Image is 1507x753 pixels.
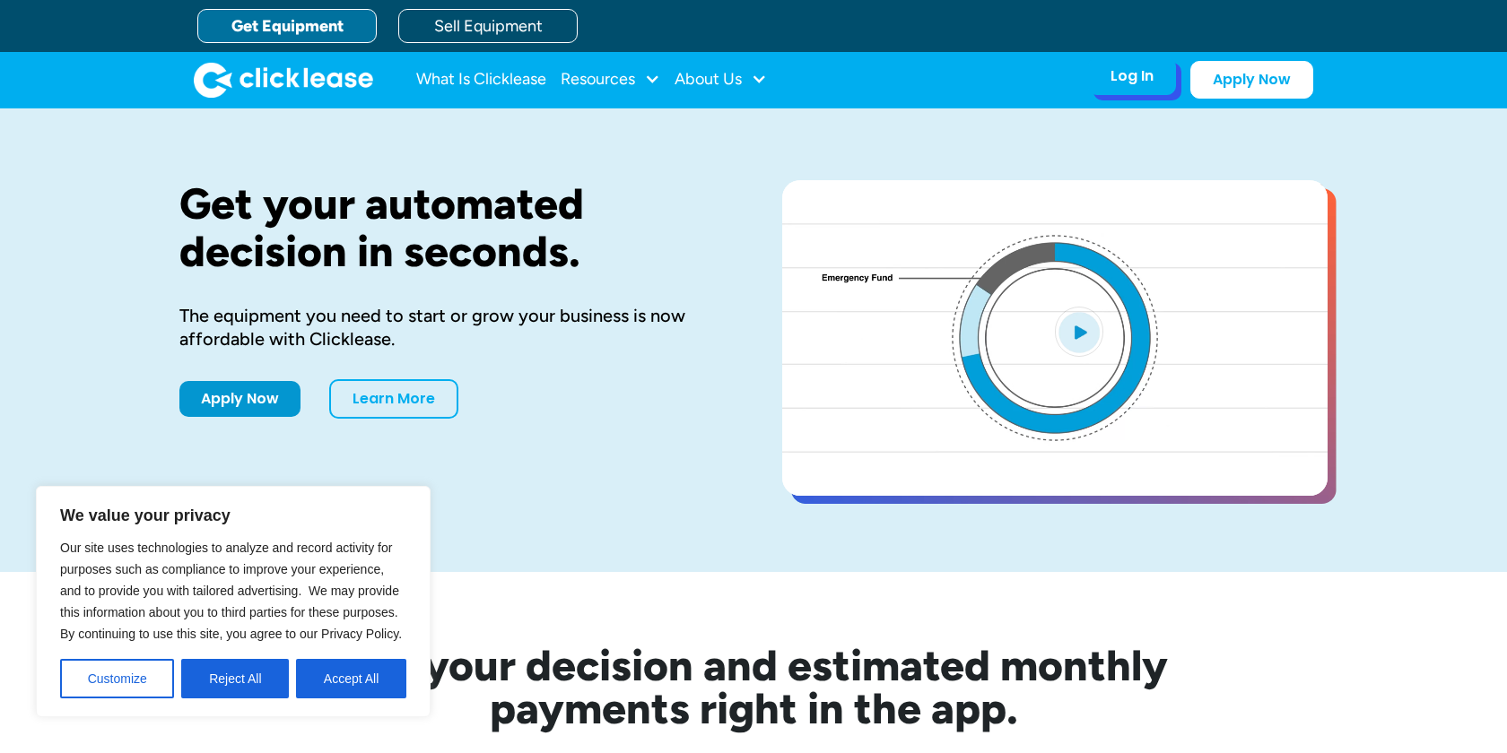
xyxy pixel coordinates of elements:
span: Our site uses technologies to analyze and record activity for purposes such as compliance to impr... [60,541,402,641]
img: Blue play button logo on a light blue circular background [1055,307,1103,357]
div: Log In [1111,67,1154,85]
a: Apply Now [1190,61,1313,99]
a: Apply Now [179,381,301,417]
button: Accept All [296,659,406,698]
div: We value your privacy [36,486,431,717]
a: open lightbox [782,180,1328,496]
a: home [194,62,373,98]
img: Clicklease logo [194,62,373,98]
a: Get Equipment [197,9,377,43]
div: The equipment you need to start or grow your business is now affordable with Clicklease. [179,304,725,351]
button: Reject All [181,659,289,698]
p: We value your privacy [60,505,406,526]
button: Customize [60,659,174,698]
a: Learn More [329,379,458,419]
div: About Us [675,62,767,98]
h2: See your decision and estimated monthly payments right in the app. [251,644,1256,730]
a: What Is Clicklease [416,62,546,98]
a: Sell Equipment [398,9,578,43]
h1: Get your automated decision in seconds. [179,180,725,275]
div: Resources [561,62,660,98]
